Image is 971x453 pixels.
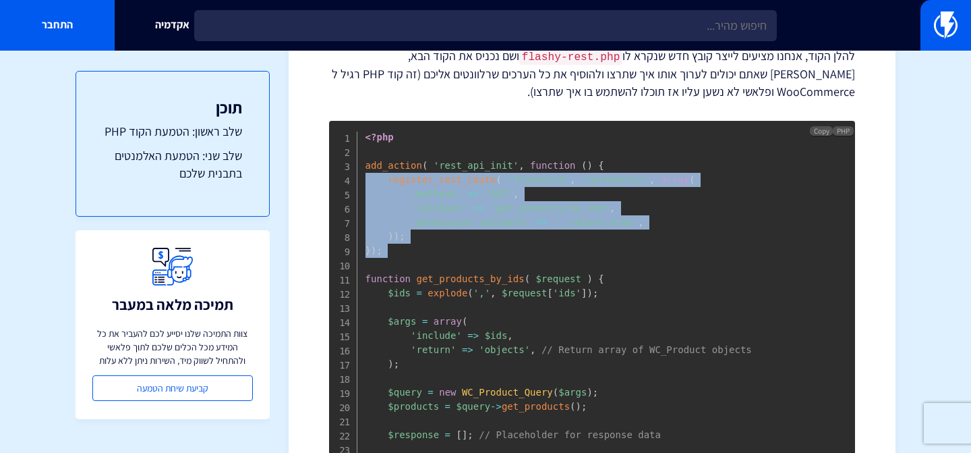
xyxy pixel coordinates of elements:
[411,330,462,341] span: 'include'
[445,429,450,440] span: =
[593,288,598,298] span: ;
[103,147,242,182] a: שלב שני: הטמעת האלמנטים בתבנית שלכם
[547,288,552,298] span: [
[570,401,575,412] span: (
[365,273,411,284] span: function
[490,288,496,298] span: ,
[485,330,508,341] span: $ids
[194,10,777,41] input: חיפוש מהיר...
[553,217,638,228] span: '__return_true'
[456,429,461,440] span: [
[598,273,604,284] span: {
[467,330,479,341] span: =>
[581,288,587,298] span: ]
[112,296,233,313] h3: תמיכה מלאה במעבר
[411,188,462,199] span: 'methods'
[411,203,467,213] span: 'callback'
[814,126,829,136] span: Copy
[536,273,581,284] span: $request
[388,316,416,327] span: $args
[103,123,242,140] a: שלב ראשון: הטמעת הקוד PHP
[462,387,553,398] span: WC_Product_Query
[103,99,242,116] h3: תוכן
[462,344,473,355] span: =>
[416,288,421,298] span: =
[519,160,524,171] span: ,
[530,344,535,355] span: ,
[558,387,587,398] span: $args
[462,316,467,327] span: (
[581,174,649,185] span: '/products/'
[553,288,581,298] span: 'ids'
[467,429,473,440] span: ;
[598,160,604,171] span: {
[485,188,513,199] span: 'GET'
[365,245,371,256] span: }
[434,160,519,171] span: 'rest_api_init'
[593,387,598,398] span: ;
[473,288,490,298] span: ','
[810,126,833,136] button: Copy
[530,160,575,171] span: function
[439,387,456,398] span: new
[496,174,501,185] span: (
[638,217,643,228] span: ,
[388,231,393,242] span: )
[467,188,479,199] span: =>
[502,401,570,412] span: get_products
[462,429,467,440] span: ]
[467,288,473,298] span: (
[502,288,547,298] span: $request
[581,401,587,412] span: ;
[661,174,689,185] span: array
[92,375,253,401] a: קביעת שיחת הטמעה
[365,132,394,142] span: <?php
[456,401,490,412] span: $query
[445,401,450,412] span: =
[513,188,519,199] span: ,
[388,387,422,398] span: $query
[394,358,399,369] span: ;
[587,288,592,298] span: )
[473,203,485,213] span: =>
[570,174,575,185] span: ,
[411,217,530,228] span: 'permission_callback'
[507,174,570,185] span: 'flashy/v1'
[416,273,524,284] span: get_products_by_ids
[399,231,405,242] span: ;
[519,50,623,65] code: flashy-rest.php
[388,174,496,185] span: register_rest_route
[479,429,661,440] span: // Placeholder for response data
[411,344,456,355] span: 'return'
[388,358,393,369] span: )
[479,344,530,355] span: 'objects'
[576,401,581,412] span: )
[507,330,512,341] span: ,
[535,217,547,228] span: =>
[541,344,752,355] span: // Return array of WC_Product objects
[376,245,382,256] span: ;
[610,203,615,213] span: ,
[394,231,399,242] span: )
[689,174,695,185] span: (
[525,273,530,284] span: (
[388,288,411,298] span: $ids
[329,47,855,101] p: להלן הקוד, אנחנו מציעים לייצר קובץ חדש שנקרא לו ושם נכניס את הקוד הבא, [PERSON_NAME] שאתם יכולים ...
[587,387,592,398] span: )
[422,160,428,171] span: (
[434,316,462,327] span: array
[587,273,592,284] span: )
[388,401,439,412] span: $products
[833,126,853,136] span: PHP
[581,160,587,171] span: (
[428,288,467,298] span: explode
[422,316,428,327] span: =
[553,387,558,398] span: (
[388,429,439,440] span: $response
[365,160,422,171] span: add_action
[428,387,433,398] span: =
[587,160,592,171] span: )
[490,401,502,412] span: ->
[649,174,655,185] span: ,
[490,203,610,213] span: 'get_products_by_ids'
